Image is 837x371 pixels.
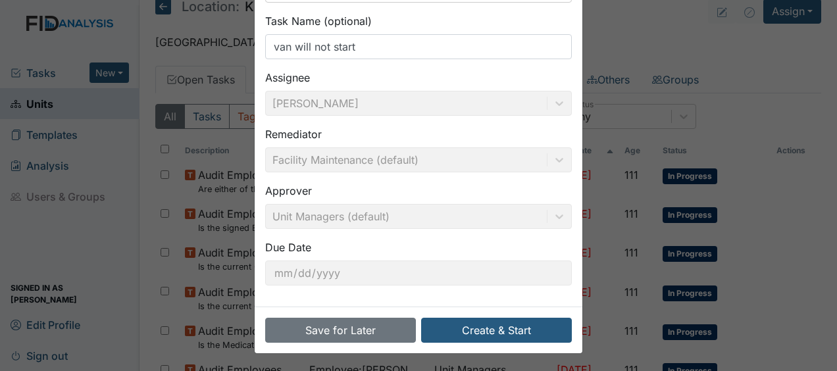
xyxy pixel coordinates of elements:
[421,318,572,343] button: Create & Start
[265,183,312,199] label: Approver
[265,13,372,29] label: Task Name (optional)
[265,318,416,343] button: Save for Later
[265,239,311,255] label: Due Date
[265,126,322,142] label: Remediator
[265,70,310,86] label: Assignee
